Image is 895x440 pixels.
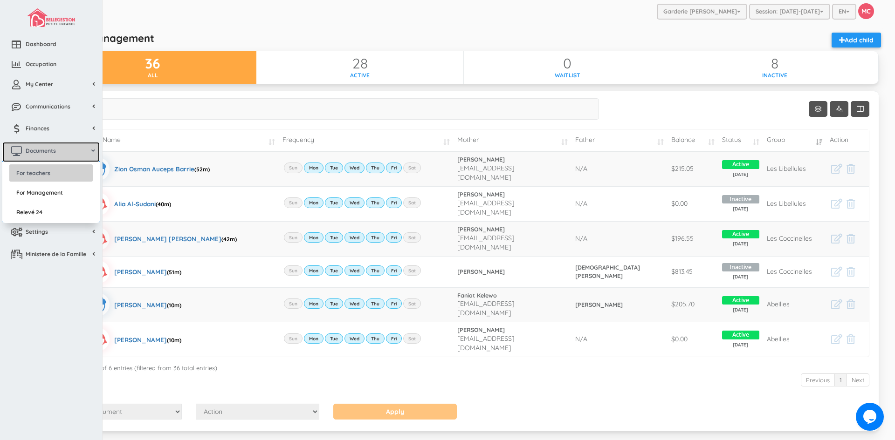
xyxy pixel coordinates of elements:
[801,373,835,387] a: Previous
[763,186,826,221] td: Les Libellules
[9,164,93,182] a: For teachers
[167,337,181,344] span: (10m)
[722,230,759,239] span: Active
[386,298,402,309] label: Fri
[834,373,847,387] a: 1
[763,151,826,186] td: Les Libellules
[403,265,421,276] label: Sat
[26,147,56,155] span: Documents
[86,192,171,216] a: Alia Al-Sudani(40m)
[668,129,718,151] td: Balance: activate to sort column ascending
[464,71,671,79] div: waitlist
[86,328,181,351] a: [PERSON_NAME](10m)
[114,192,171,216] div: Alia Al-Sudani
[325,298,343,309] label: Tue
[366,333,385,344] label: Thu
[86,227,237,250] a: [PERSON_NAME] [PERSON_NAME](42m)
[668,287,718,322] td: $205.70
[722,274,759,280] span: [DATE]
[304,333,324,344] label: Mon
[403,333,421,344] label: Sat
[457,225,568,234] a: [PERSON_NAME]
[571,129,668,151] td: Father: activate to sort column ascending
[722,296,759,305] span: Active
[386,197,402,208] label: Fri
[304,265,324,276] label: Mon
[325,162,343,173] label: Tue
[763,221,826,256] td: Les Coccinelles
[304,232,324,243] label: Mon
[256,71,463,79] div: active
[366,265,385,276] label: Thu
[284,232,303,243] label: Sun
[722,171,759,178] span: [DATE]
[403,298,421,309] label: Sat
[763,287,826,322] td: Abeilles
[722,160,759,169] span: Active
[49,56,256,71] div: 36
[114,227,237,250] div: [PERSON_NAME] [PERSON_NAME]
[167,269,181,276] span: (51m)
[86,293,181,316] a: [PERSON_NAME](10m)
[457,164,515,182] span: [EMAIL_ADDRESS][DOMAIN_NAME]
[256,56,463,71] div: 28
[571,322,668,357] td: N/A
[194,166,210,173] span: (52m)
[454,129,571,151] td: Mother: activate to sort column ascending
[325,197,343,208] label: Tue
[2,142,100,162] a: Documents
[284,333,303,344] label: Sun
[668,151,718,186] td: $215.05
[722,331,759,339] span: Active
[304,162,324,173] label: Mon
[27,8,75,27] img: image
[403,197,421,208] label: Sat
[2,120,100,140] a: Finances
[763,256,826,287] td: Les Coccinelles
[284,265,303,276] label: Sun
[571,221,668,256] td: N/A
[457,190,568,199] a: [PERSON_NAME]
[83,129,279,151] td: Child Name: activate to sort column ascending
[671,56,878,71] div: 8
[457,156,568,164] a: [PERSON_NAME]
[9,184,93,201] a: For Management
[668,322,718,357] td: $0.00
[304,298,324,309] label: Mon
[325,265,343,276] label: Tue
[58,98,599,120] input: Search...
[344,197,365,208] label: Wed
[722,342,759,348] span: [DATE]
[832,33,881,47] a: Add child
[403,232,421,243] label: Sat
[722,195,759,204] span: Inactive
[26,102,70,110] span: Communications
[457,199,515,217] span: [EMAIL_ADDRESS][DOMAIN_NAME]
[344,162,365,173] label: Wed
[722,263,759,272] span: Inactive
[826,129,869,151] td: Action
[718,129,763,151] td: Status: activate to sort column ascending
[114,328,181,351] div: [PERSON_NAME]
[344,333,365,344] label: Wed
[366,162,385,173] label: Thu
[344,298,365,309] label: Wed
[366,197,385,208] label: Thu
[58,360,869,372] div: Showing 1 to 6 of 6 entries (filtered from 36 total entries)
[325,232,343,243] label: Tue
[2,75,100,95] a: My Center
[325,333,343,344] label: Tue
[671,71,878,79] div: inactive
[668,221,718,256] td: $196.55
[457,326,568,334] a: [PERSON_NAME]
[284,298,303,309] label: Sun
[366,232,385,243] label: Thu
[386,265,402,276] label: Fri
[26,60,56,68] span: Occupation
[457,268,568,276] a: [PERSON_NAME]
[26,228,48,236] span: Settings
[464,56,671,71] div: 0
[49,71,256,79] div: all
[26,40,56,48] span: Dashboard
[366,298,385,309] label: Thu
